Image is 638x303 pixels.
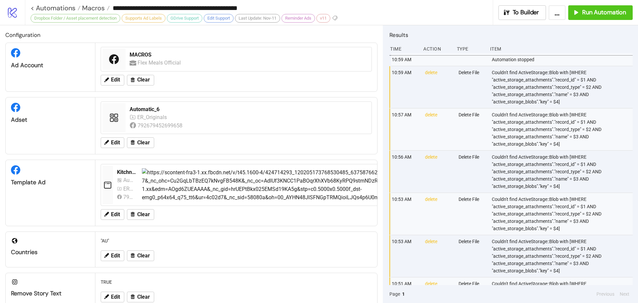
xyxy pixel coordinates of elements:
[424,193,453,235] div: delete
[491,235,634,277] div: Couldn't find ActiveStorage::Blob with [WHERE "active_storage_attachments"."record_id" = $1 AND "...
[498,5,546,20] button: To Builder
[491,66,634,108] div: Couldn't find ActiveStorage::Blob with [WHERE "active_storage_attachments"."record_id" = $1 AND "...
[31,14,120,23] div: Dropbox Folder / Asset placement detection
[424,235,453,277] div: delete
[122,14,165,23] div: Supports Ad Labels
[458,66,486,108] div: Delete File
[458,235,486,277] div: Delete File
[458,193,486,235] div: Delete File
[127,250,154,261] button: Clear
[127,75,154,85] button: Clear
[111,294,120,300] span: Edit
[127,209,154,220] button: Clear
[11,179,90,186] div: Template Ad
[111,140,120,146] span: Edit
[424,66,453,108] div: delete
[101,209,124,220] button: Edit
[101,250,124,261] button: Edit
[391,193,420,235] div: 10:53 AM
[123,185,134,193] div: ER_Originals
[138,121,184,130] div: 792679452699658
[281,14,315,23] div: Reminder Ads
[389,31,633,39] h2: Results
[123,176,134,184] div: Automatic_1
[582,9,626,16] span: Run Automation
[80,4,105,12] span: Macros
[389,290,400,298] span: Page
[423,43,451,55] div: Action
[111,253,120,259] span: Edit
[101,137,124,148] button: Edit
[123,193,134,201] div: 792679452699658
[391,235,420,277] div: 10:53 AM
[391,108,420,150] div: 10:57 AM
[424,151,453,193] div: delete
[137,253,150,259] span: Clear
[98,276,374,288] div: TRUE
[491,151,634,193] div: Couldn't find ActiveStorage::Blob with [WHERE "active_storage_attachments"."record_id" = $1 AND "...
[138,59,182,67] div: Flex Meals Official
[137,77,150,83] span: Clear
[568,5,633,20] button: Run Automation
[618,290,631,298] button: Next
[117,169,137,176] div: Kitchn-Template
[424,108,453,150] div: delete
[101,75,124,85] button: Edit
[137,212,150,218] span: Clear
[130,106,368,113] div: Automatic_6
[137,113,168,121] div: ER_Originals
[491,108,634,150] div: Couldn't find ActiveStorage::Blob with [WHERE "active_storage_attachments"."record_id" = $1 AND "...
[127,137,154,148] button: Clear
[31,5,80,11] a: < Automations
[316,14,330,23] div: v11
[80,5,110,11] a: Macros
[111,77,120,83] span: Edit
[11,290,90,297] div: Remove Story Text
[127,292,154,302] button: Clear
[456,43,485,55] div: Type
[391,66,420,108] div: 10:59 AM
[458,108,486,150] div: Delete File
[489,43,633,55] div: Item
[137,140,150,146] span: Clear
[235,14,280,23] div: Last Update: Nov-11
[98,234,374,247] div: "AU"
[101,292,124,302] button: Edit
[391,53,420,66] div: 10:59 AM
[130,51,368,59] div: MACROS
[11,248,90,256] div: Countries
[491,193,634,235] div: Couldn't find ActiveStorage::Blob with [WHERE "active_storage_attachments"."record_id" = $1 AND "...
[111,212,120,218] span: Edit
[204,14,234,23] div: Edit Support
[167,14,202,23] div: GDrive Support
[389,43,418,55] div: Time
[400,290,407,298] button: 1
[137,294,150,300] span: Clear
[11,62,90,69] div: Ad Account
[513,9,539,16] span: To Builder
[11,116,90,124] div: Adset
[458,151,486,193] div: Delete File
[491,53,634,66] div: Automation stopped
[391,151,420,193] div: 10:56 AM
[549,5,566,20] button: ...
[142,168,582,202] img: https://scontent-fra3-1.xx.fbcdn.net/v/t45.1600-4/424714293_120205173768530485_637587662929165773...
[5,31,377,39] h2: Configuration
[594,290,616,298] button: Previous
